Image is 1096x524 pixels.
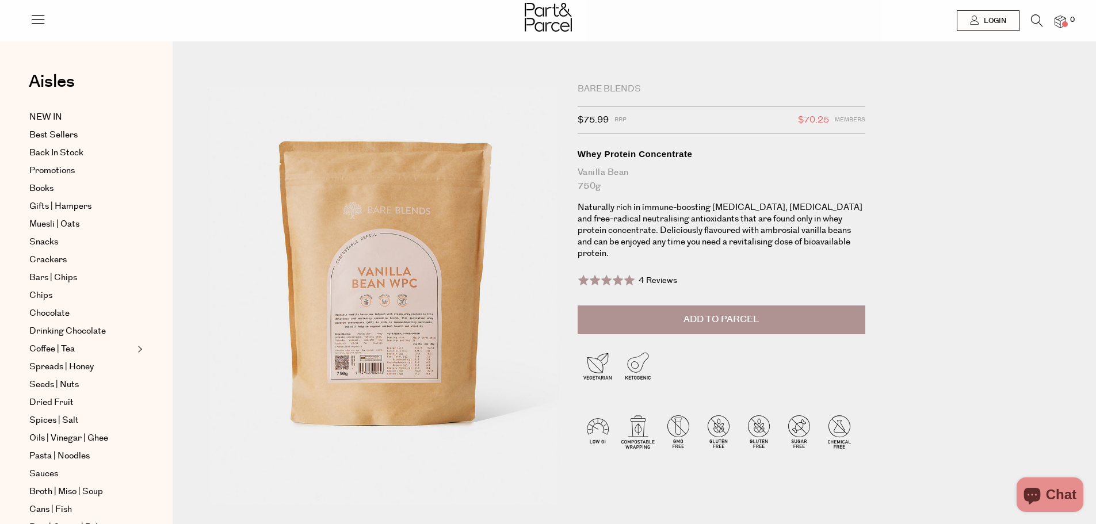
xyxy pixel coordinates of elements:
[614,113,627,128] span: RRP
[29,503,134,517] a: Cans | Fish
[29,324,134,338] a: Drinking Chocolate
[207,87,560,504] img: Whey Protein Concentrate
[29,396,134,410] a: Dried Fruit
[29,378,134,392] a: Seeds | Nuts
[29,146,134,160] a: Back In Stock
[29,253,134,267] a: Crackers
[29,449,134,463] a: Pasta | Noodles
[29,396,74,410] span: Dried Fruit
[29,342,75,356] span: Coffee | Tea
[618,347,658,388] img: P_P-ICONS-Live_Bec_V11_Ketogenic.svg
[578,305,865,334] button: Add to Parcel
[683,313,759,326] span: Add to Parcel
[29,200,134,213] a: Gifts | Hampers
[29,271,134,285] a: Bars | Chips
[29,73,75,102] a: Aisles
[29,164,134,178] a: Promotions
[578,411,618,452] img: P_P-ICONS-Live_Bec_V11_Low_Gi.svg
[618,411,658,452] img: P_P-ICONS-Live_Bec_V11_Compostable_Wrapping.svg
[29,360,94,374] span: Spreads | Honey
[29,414,134,427] a: Spices | Salt
[29,217,79,231] span: Muesli | Oats
[29,128,78,142] span: Best Sellers
[29,271,77,285] span: Bars | Chips
[578,202,865,259] p: Naturally rich in immune-boosting [MEDICAL_DATA], [MEDICAL_DATA] and free-radical neutralising an...
[29,485,103,499] span: Broth | Miso | Soup
[525,3,572,32] img: Part&Parcel
[29,467,58,481] span: Sauces
[29,182,134,196] a: Books
[578,166,865,193] div: Vanilla Bean 750g
[819,411,860,452] img: P_P-ICONS-Live_Bec_V11_Chemical_Free.svg
[29,182,54,196] span: Books
[29,146,83,160] span: Back In Stock
[29,485,134,499] a: Broth | Miso | Soup
[578,148,865,160] div: Whey Protein Concentrate
[1067,15,1078,25] span: 0
[698,411,739,452] img: P_P-ICONS-Live_Bec_V11_Gluten_Free.svg
[957,10,1019,31] a: Login
[29,449,90,463] span: Pasta | Noodles
[639,275,677,286] span: 4 Reviews
[29,217,134,231] a: Muesli | Oats
[29,289,134,303] a: Chips
[29,307,134,320] a: Chocolate
[135,342,143,356] button: Expand/Collapse Coffee | Tea
[29,69,75,94] span: Aisles
[658,411,698,452] img: P_P-ICONS-Live_Bec_V11_GMO_Free.svg
[29,200,91,213] span: Gifts | Hampers
[29,128,134,142] a: Best Sellers
[981,16,1006,26] span: Login
[798,113,829,128] span: $70.25
[779,411,819,452] img: P_P-ICONS-Live_Bec_V11_Sugar_Free.svg
[29,414,79,427] span: Spices | Salt
[835,113,865,128] span: Members
[29,360,134,374] a: Spreads | Honey
[29,289,52,303] span: Chips
[29,467,134,481] a: Sauces
[29,235,58,249] span: Snacks
[578,83,865,95] div: Bare Blends
[1013,477,1087,515] inbox-online-store-chat: Shopify online store chat
[29,164,75,178] span: Promotions
[578,347,618,388] img: P_P-ICONS-Live_Bec_V11_Vegetarian.svg
[29,324,106,338] span: Drinking Chocolate
[29,503,72,517] span: Cans | Fish
[29,431,134,445] a: Oils | Vinegar | Ghee
[1055,16,1066,28] a: 0
[29,307,70,320] span: Chocolate
[29,342,134,356] a: Coffee | Tea
[29,110,62,124] span: NEW IN
[29,253,67,267] span: Crackers
[578,113,609,128] span: $75.99
[29,431,108,445] span: Oils | Vinegar | Ghee
[29,378,79,392] span: Seeds | Nuts
[739,411,779,452] img: P_P-ICONS-Live_Bec_V11_Gluten_Free.svg
[29,110,134,124] a: NEW IN
[29,235,134,249] a: Snacks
